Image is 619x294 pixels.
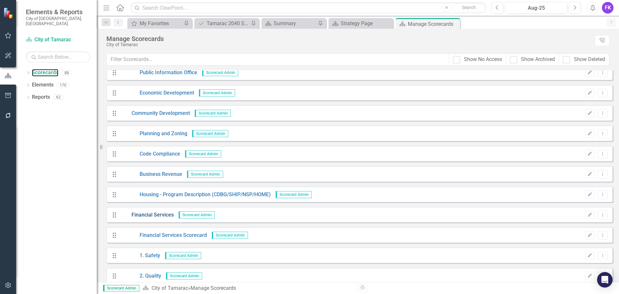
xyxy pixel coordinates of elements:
a: Elements [32,81,54,89]
button: FK [602,2,614,14]
span: Scorecard Admin [166,272,202,279]
input: Filter Scorecards... [106,54,449,66]
a: 2. Quality [120,272,161,280]
img: ClearPoint Strategy [3,7,15,19]
a: Summary [263,19,316,27]
a: 1. Safety [120,252,160,259]
span: Scorecard Admin [202,69,238,76]
a: Scorecards [32,69,58,76]
a: Strategy Page [330,19,391,27]
a: Planning and Zoning [120,130,187,137]
div: My Favorites [140,19,182,27]
span: Scorecard Admin [195,110,231,117]
div: Manage Scorecards [106,35,592,42]
a: City of Tamarac [152,285,188,291]
div: City of Tamarac [106,42,592,47]
small: City of [GEOGRAPHIC_DATA], [GEOGRAPHIC_DATA] [26,16,90,26]
a: Reports [32,94,50,101]
a: Public Information Office [120,69,197,76]
div: Aug-25 [507,4,565,12]
span: Scorecard Admin [187,171,223,178]
div: » Manage Scorecards [142,285,353,292]
div: Summary [274,19,316,27]
div: Show Archived [521,56,555,63]
a: My Favorites [129,19,182,27]
span: Scorecard Admin [212,232,248,239]
span: Scorecard Admin [276,191,312,198]
div: 62 [53,95,64,100]
div: Show No Access [464,56,502,63]
div: 170 [57,82,69,88]
a: Financial Services [120,211,174,219]
div: Strategy Page [341,19,391,27]
a: Economic Development [120,89,194,97]
a: Housing - Program Description (CDBG/SHIP/NSP/HOME) [120,191,271,198]
span: Scorecard Admin [199,89,235,96]
input: Search Below... [26,51,90,63]
button: Aug-25 [505,2,567,14]
div: Open Intercom Messenger [597,272,613,288]
a: Business Revenue [120,171,182,178]
button: Search [453,3,485,12]
div: Manage Scorecards [408,20,458,28]
div: Show Deleted [574,56,605,63]
div: 88 [62,70,72,76]
span: Scorecard Admin [103,285,139,291]
span: Scorecard Admin [185,150,221,157]
div: Tamarac 2040 Strategic Plan - Departmental Action Plan [207,19,249,27]
a: Code Compliance [120,150,180,158]
span: Scorecard Admin [165,252,201,259]
input: Search ClearPoint... [131,2,486,14]
span: Scorecard Admin [192,130,228,137]
span: Search [462,5,476,10]
a: Financial Services Scorecard [120,232,207,239]
span: Scorecard Admin [179,211,215,218]
span: Elements & Reports [26,8,90,16]
a: Tamarac 2040 Strategic Plan - Departmental Action Plan [196,19,249,27]
a: City of Tamarac [26,36,90,44]
a: Community Development [120,110,190,117]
